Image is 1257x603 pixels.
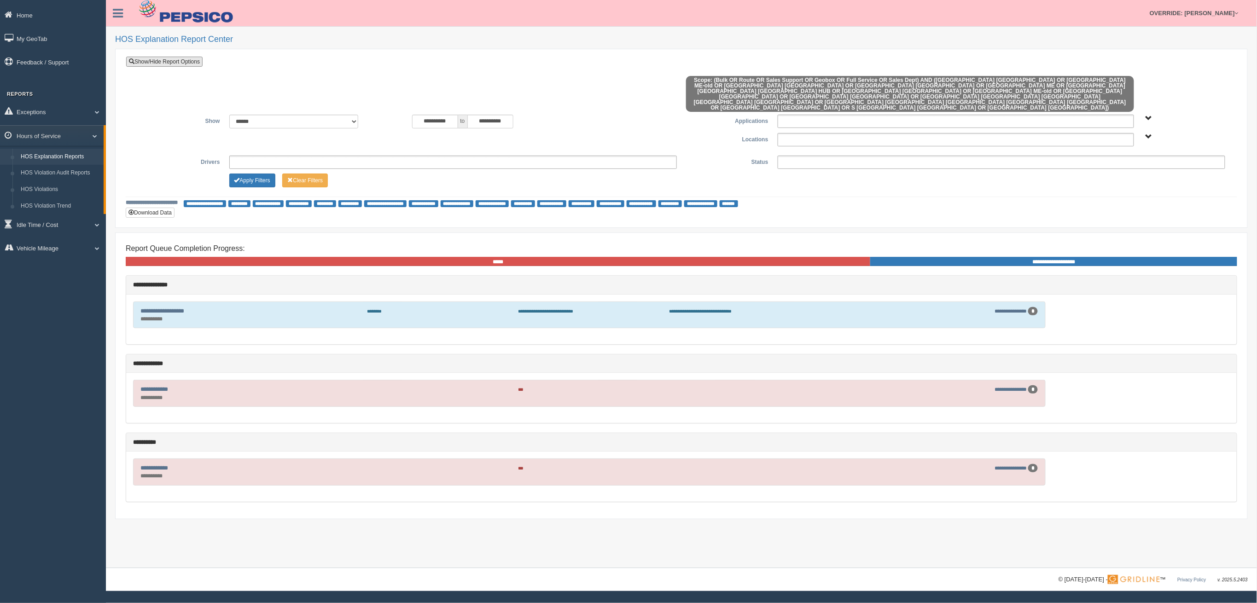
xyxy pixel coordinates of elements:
[1177,577,1206,582] a: Privacy Policy
[681,115,773,126] label: Applications
[1108,575,1160,584] img: Gridline
[458,115,467,128] span: to
[686,76,1134,112] span: Scope: (Bulk OR Route OR Sales Support OR Geobox OR Full Service OR Sales Dept) AND ([GEOGRAPHIC_...
[17,165,104,181] a: HOS Violation Audit Reports
[115,35,1248,44] h2: HOS Explanation Report Center
[282,174,328,187] button: Change Filter Options
[126,57,203,67] a: Show/Hide Report Options
[1218,577,1248,582] span: v. 2025.5.2403
[681,156,773,167] label: Status
[1059,575,1248,585] div: © [DATE]-[DATE] - ™
[17,149,104,165] a: HOS Explanation Reports
[229,174,275,187] button: Change Filter Options
[126,208,175,218] button: Download Data
[133,156,225,167] label: Drivers
[17,181,104,198] a: HOS Violations
[17,198,104,215] a: HOS Violation Trend
[681,133,773,144] label: Locations
[133,115,225,126] label: Show
[126,244,1237,253] h4: Report Queue Completion Progress:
